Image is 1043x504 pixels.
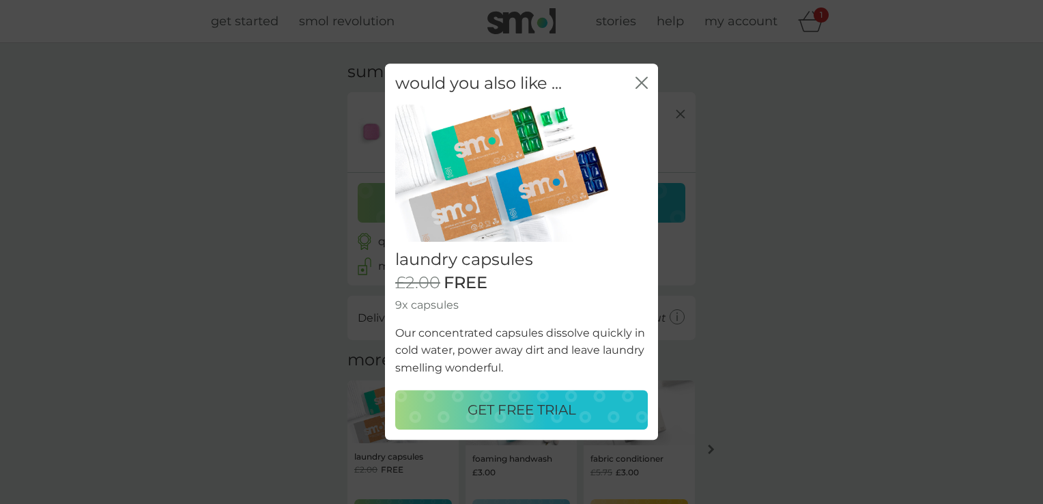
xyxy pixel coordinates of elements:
p: Our concentrated capsules dissolve quickly in cold water, power away dirt and leave laundry smell... [395,324,648,377]
p: 9x capsules [395,296,648,314]
p: GET FREE TRIAL [468,400,576,421]
span: FREE [444,274,487,294]
h2: laundry capsules [395,251,648,270]
button: close [635,76,648,91]
h2: would you also like ... [395,74,562,94]
button: GET FREE TRIAL [395,391,648,430]
span: £2.00 [395,274,440,294]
